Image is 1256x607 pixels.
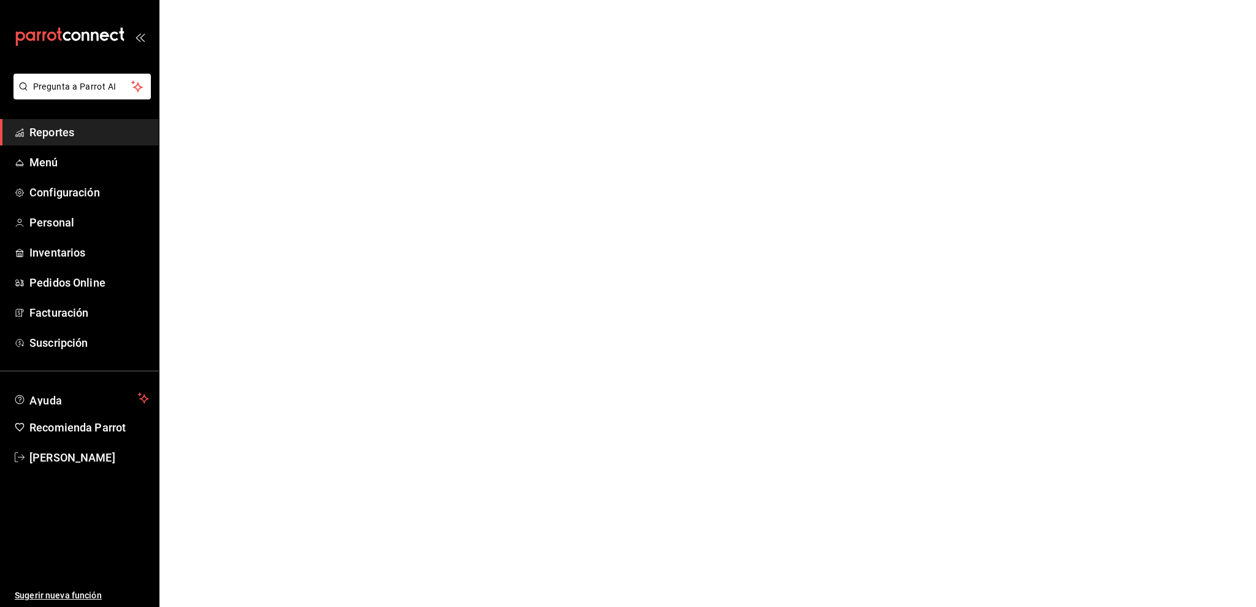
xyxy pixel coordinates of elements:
span: Suscripción [29,334,149,351]
span: Inventarios [29,244,149,261]
a: Pregunta a Parrot AI [9,89,151,102]
span: Configuración [29,184,149,201]
button: Pregunta a Parrot AI [13,74,151,99]
span: Sugerir nueva función [15,589,149,602]
span: Pregunta a Parrot AI [33,80,132,93]
span: Personal [29,214,149,231]
span: Reportes [29,124,149,141]
span: Facturación [29,304,149,321]
span: Pedidos Online [29,274,149,291]
span: [PERSON_NAME] [29,449,149,466]
span: Recomienda Parrot [29,419,149,436]
button: open_drawer_menu [135,32,145,42]
span: Ayuda [29,391,133,406]
span: Menú [29,154,149,171]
